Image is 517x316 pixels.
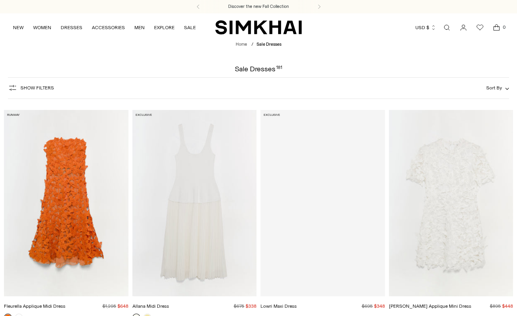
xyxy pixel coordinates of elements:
a: Fleurella Applique Midi Dress [4,303,65,309]
a: EXPLORE [154,19,175,36]
a: MEN [134,19,145,36]
a: Darla Applique Mini Dress [389,110,513,296]
a: Go to the account page [456,20,471,35]
a: NEW [13,19,24,36]
s: $695 [362,303,373,309]
a: ACCESSORIES [92,19,125,36]
button: USD $ [415,19,436,36]
a: Allana Midi Dress [132,303,169,309]
span: $448 [502,303,513,309]
s: $675 [234,303,244,309]
a: DRESSES [61,19,82,36]
nav: breadcrumbs [236,41,281,48]
a: Discover the new Fall Collection [228,4,289,10]
a: Wishlist [472,20,488,35]
h1: Sale Dresses [235,65,282,72]
a: Fleurella Applique Midi Dress [4,110,128,296]
a: Lowri Maxi Dress [260,303,297,309]
a: Home [236,42,247,47]
span: Show Filters [20,85,54,91]
button: Show Filters [8,82,54,94]
s: $1,295 [102,303,116,309]
a: WOMEN [33,19,51,36]
a: Open cart modal [489,20,504,35]
div: / [251,41,253,48]
a: [PERSON_NAME] Applique Mini Dress [389,303,471,309]
span: Sale Dresses [257,42,281,47]
a: Allana Midi Dress [132,110,257,296]
button: Sort By [486,84,509,92]
span: $348 [374,303,385,309]
span: Sort By [486,85,502,91]
div: 181 [276,65,282,72]
a: Lowri Maxi Dress [260,110,385,296]
s: $895 [490,303,501,309]
a: Open search modal [439,20,455,35]
a: SALE [184,19,196,36]
span: $648 [117,303,128,309]
a: SIMKHAI [215,20,302,35]
span: 0 [500,24,508,31]
span: $338 [245,303,257,309]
